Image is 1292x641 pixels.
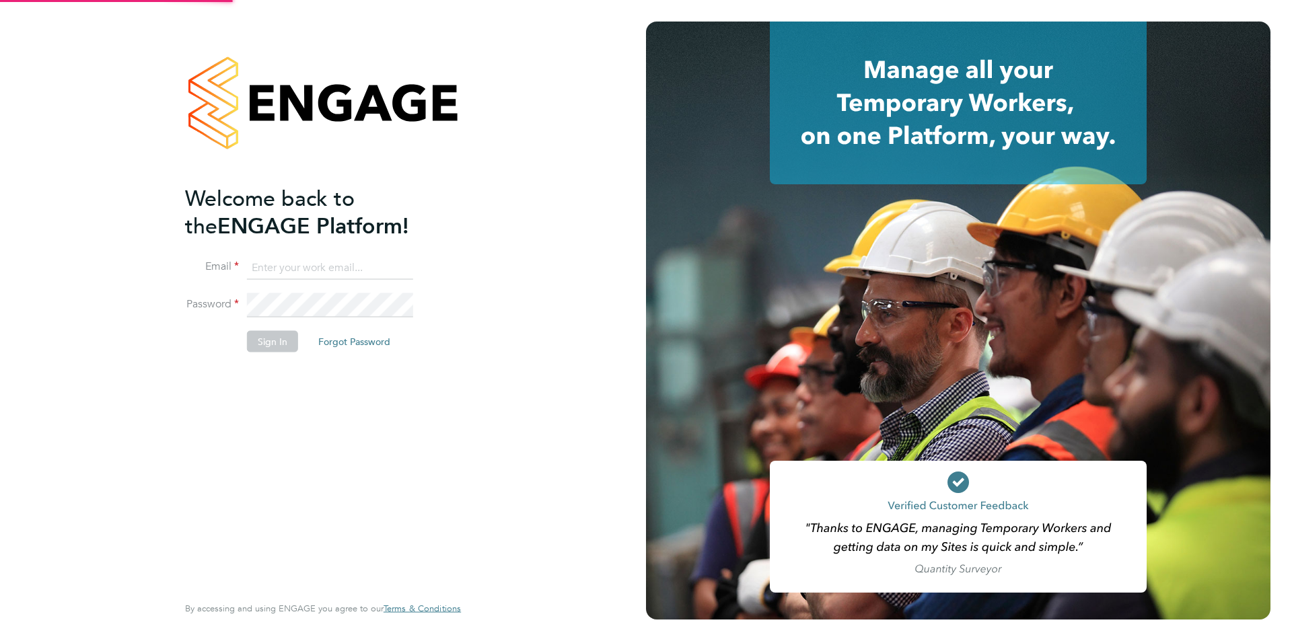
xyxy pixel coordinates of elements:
a: Terms & Conditions [384,603,461,614]
span: Welcome back to the [185,185,355,239]
label: Email [185,260,239,274]
button: Forgot Password [308,331,401,352]
input: Enter your work email... [247,256,413,280]
span: By accessing and using ENGAGE you agree to our [185,603,461,614]
button: Sign In [247,331,298,352]
label: Password [185,297,239,311]
h2: ENGAGE Platform! [185,184,447,239]
span: Terms & Conditions [384,603,461,614]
